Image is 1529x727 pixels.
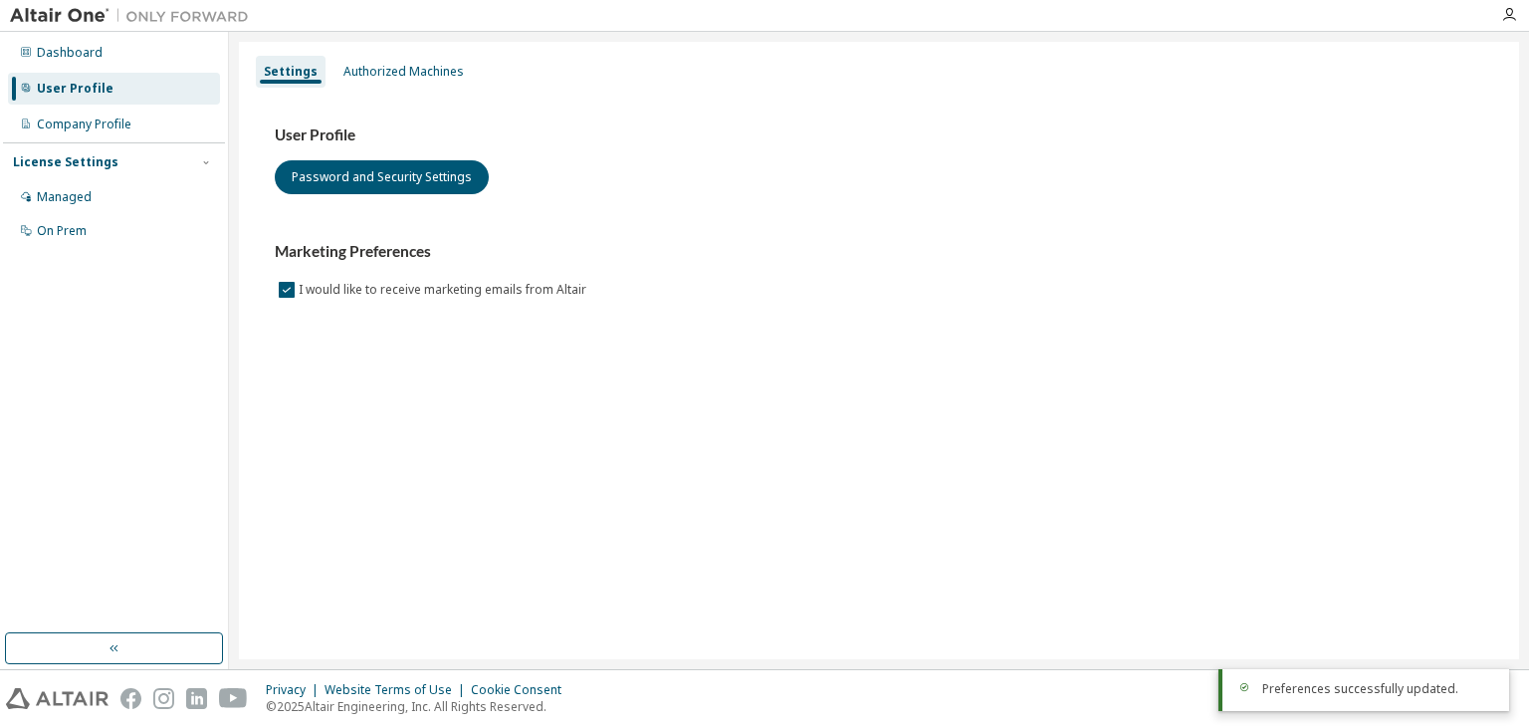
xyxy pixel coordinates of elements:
img: youtube.svg [219,688,248,709]
div: Website Terms of Use [325,682,471,698]
h3: User Profile [275,125,1483,145]
button: Password and Security Settings [275,160,489,194]
div: Settings [264,64,318,80]
img: facebook.svg [120,688,141,709]
img: instagram.svg [153,688,174,709]
div: Cookie Consent [471,682,573,698]
div: On Prem [37,223,87,239]
div: Preferences successfully updated. [1262,681,1493,697]
div: Dashboard [37,45,103,61]
div: License Settings [13,154,118,170]
img: altair_logo.svg [6,688,109,709]
div: Privacy [266,682,325,698]
div: Managed [37,189,92,205]
img: linkedin.svg [186,688,207,709]
h3: Marketing Preferences [275,242,1483,262]
div: Authorized Machines [343,64,464,80]
p: © 2025 Altair Engineering, Inc. All Rights Reserved. [266,698,573,715]
img: Altair One [10,6,259,26]
div: User Profile [37,81,113,97]
label: I would like to receive marketing emails from Altair [299,278,590,302]
div: Company Profile [37,117,131,132]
